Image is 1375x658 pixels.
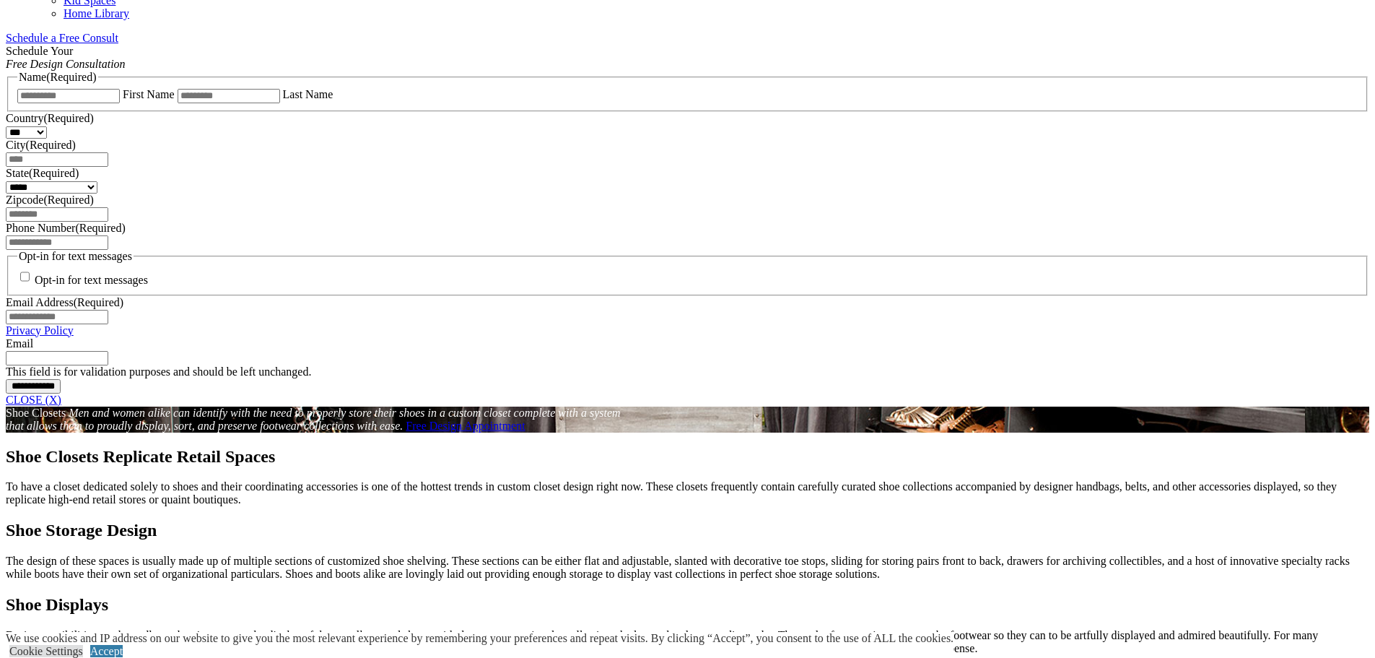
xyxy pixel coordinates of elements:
[6,407,66,419] span: Shoe Closets
[6,194,94,206] label: Zipcode
[64,7,129,20] a: Home Library
[6,222,126,234] label: Phone Number
[283,88,333,100] label: Last Name
[123,88,175,100] label: First Name
[6,555,1369,581] p: The design of these spaces is usually made up of multiple sections of customized shoe shelving. T...
[6,394,61,406] a: CLOSE (X)
[43,112,93,124] span: (Required)
[6,58,126,70] em: Free Design Consultation
[6,32,118,44] a: Schedule a Free Consult (opens a dropdown menu)
[43,194,93,206] span: (Required)
[6,447,1369,467] h1: Shoe Closets Replicate Retail Spaces
[6,139,76,151] label: City
[6,112,94,124] label: Country
[26,139,76,151] span: (Required)
[9,645,83,657] a: Cookie Settings
[6,521,1369,540] h2: Shoe Storage Design
[6,632,953,645] div: We use cookies and IP address on our website to give you the most relevant experience by remember...
[35,274,148,287] label: Opt-in for text messages
[17,250,134,263] legend: Opt-in for text messages
[29,167,79,179] span: (Required)
[6,407,621,432] em: Men and women alike can identify with the need to properly store their shoes in a custom closet c...
[74,296,123,308] span: (Required)
[6,324,74,337] a: Privacy Policy
[6,167,79,179] label: State
[90,645,123,657] a: Accept
[6,629,1369,655] p: Design possibilities can be endless when it comes to the display of these well-curated shoes, wit...
[46,71,96,83] span: (Required)
[6,45,126,70] span: Schedule Your
[6,595,1369,615] h2: Shoe Displays
[6,296,123,308] label: Email Address
[6,365,1369,378] div: This field is for validation purposes and should be left unchanged.
[17,71,98,84] legend: Name
[406,420,525,432] a: Free Design Appointment
[6,337,33,350] label: Email
[6,480,1369,506] p: To have a closet dedicated solely to shoes and their coordinating accessories is one of the hotte...
[75,222,125,234] span: (Required)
